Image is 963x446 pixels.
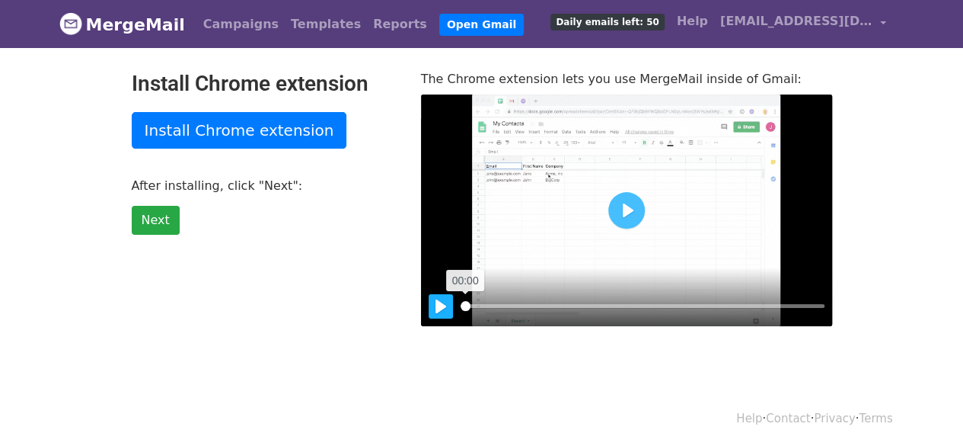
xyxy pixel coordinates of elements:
[59,8,185,40] a: MergeMail
[671,6,714,37] a: Help
[197,9,285,40] a: Campaigns
[421,71,832,87] p: The Chrome extension lets you use MergeMail inside of Gmail:
[608,192,645,229] button: Play
[439,14,524,36] a: Open Gmail
[544,6,670,37] a: Daily emails left: 50
[887,373,963,446] iframe: Chat Widget
[132,71,398,97] h2: Install Chrome extension
[285,9,367,40] a: Templates
[461,299,824,313] input: Seek
[367,9,433,40] a: Reports
[550,14,664,30] span: Daily emails left: 50
[766,412,810,425] a: Contact
[814,412,855,425] a: Privacy
[429,294,453,319] button: Play
[132,178,398,194] p: After installing, click "Next":
[736,412,762,425] a: Help
[714,6,892,42] a: [EMAIL_ADDRESS][DOMAIN_NAME]
[859,412,892,425] a: Terms
[132,206,180,235] a: Next
[720,12,872,30] span: [EMAIL_ADDRESS][DOMAIN_NAME]
[132,112,347,149] a: Install Chrome extension
[887,373,963,446] div: Csevegés widget
[59,12,82,35] img: MergeMail logo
